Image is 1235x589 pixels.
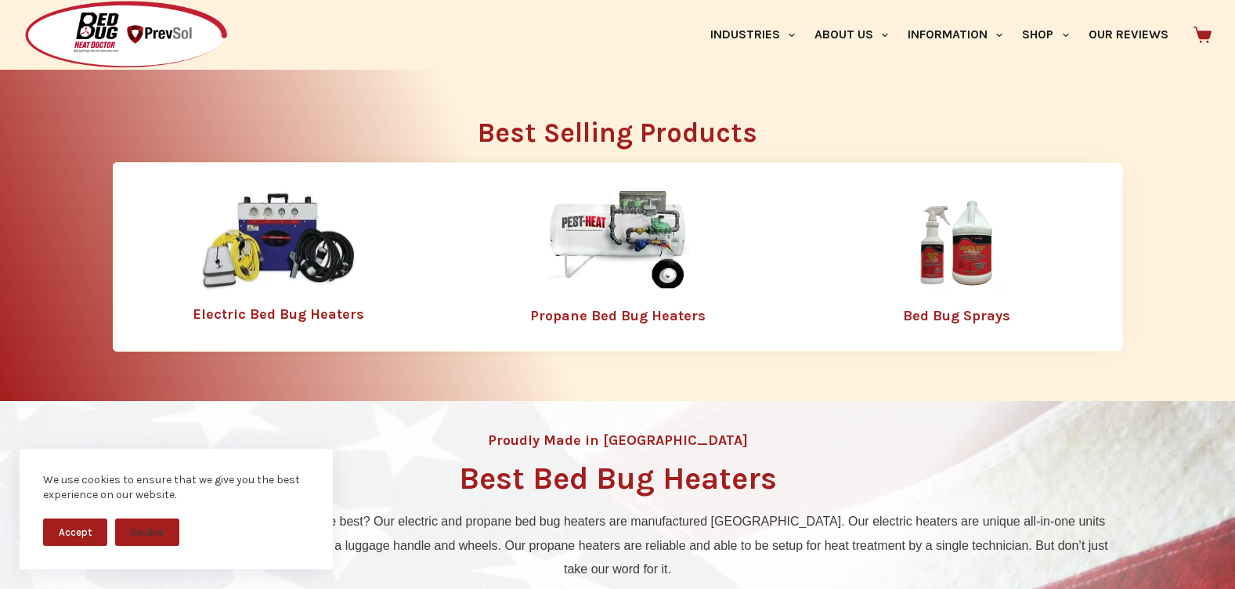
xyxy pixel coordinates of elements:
h4: Proudly Made in [GEOGRAPHIC_DATA] [488,433,748,447]
p: What makes our bed bug heaters the best? Our electric and propane bed bug heaters are manufacture... [121,510,1115,581]
div: We use cookies to ensure that we give you the best experience on our website. [43,472,309,503]
h1: Best Bed Bug Heaters [459,463,777,494]
a: Propane Bed Bug Heaters [530,307,706,324]
button: Decline [115,519,179,546]
a: Electric Bed Bug Heaters [193,305,364,323]
h2: Best Selling Products [113,119,1123,146]
button: Accept [43,519,107,546]
a: Bed Bug Sprays [903,307,1010,324]
button: Open LiveChat chat widget [13,6,60,53]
